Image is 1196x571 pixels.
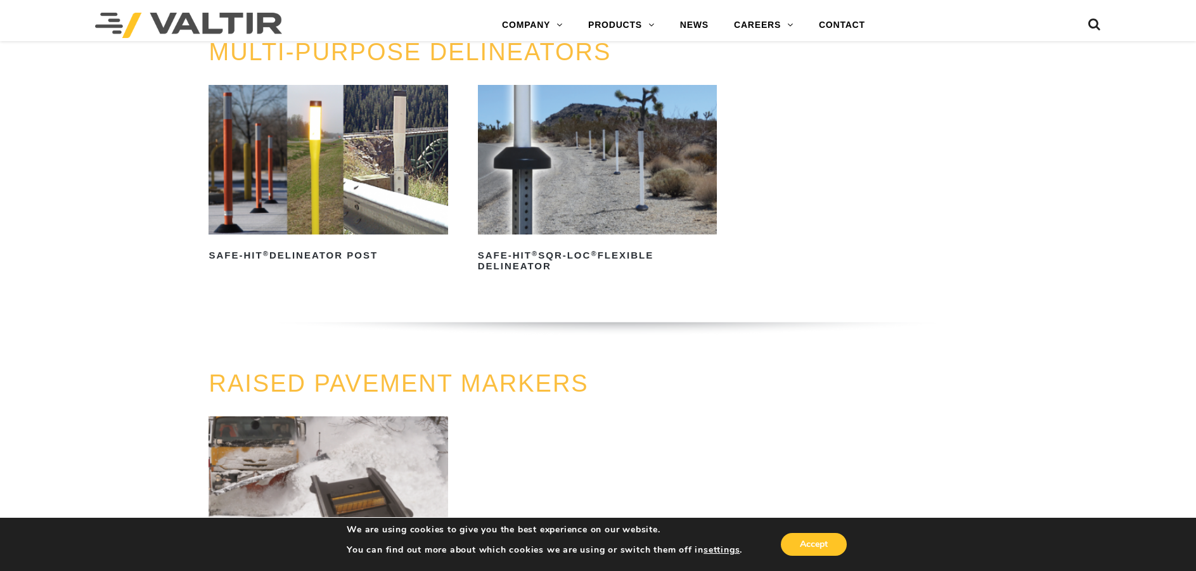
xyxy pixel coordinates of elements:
[347,544,742,556] p: You can find out more about which cookies we are using or switch them off in .
[575,13,667,38] a: PRODUCTS
[478,85,717,276] a: Safe-Hit®SQR-LOC®Flexible Delineator
[209,370,588,397] a: RAISED PAVEMENT MARKERS
[209,246,448,266] h2: Safe-Hit Delineator Post
[667,13,721,38] a: NEWS
[721,13,806,38] a: CAREERS
[704,544,740,556] button: settings
[209,39,611,65] a: MULTI-PURPOSE DELINEATORS
[95,13,282,38] img: Valtir
[532,250,538,257] sup: ®
[806,13,878,38] a: CONTACT
[263,250,269,257] sup: ®
[591,250,597,257] sup: ®
[209,85,448,266] a: Safe-Hit®Delineator Post
[489,13,575,38] a: COMPANY
[478,246,717,276] h2: Safe-Hit SQR-LOC Flexible Delineator
[781,533,847,556] button: Accept
[347,524,742,536] p: We are using cookies to give you the best experience on our website.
